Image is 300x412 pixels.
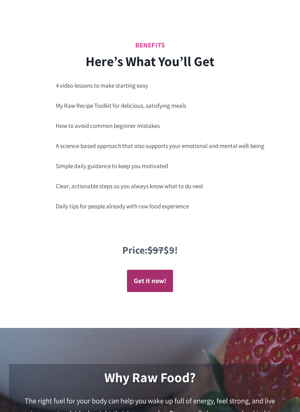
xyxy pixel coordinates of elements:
[147,243,164,256] s: $97
[56,202,189,211] span: Daily tips for people already with raw food experience
[86,52,214,70] strong: Here’s What You’ll Get
[56,121,160,131] span: How to avoid common beginner mistakes
[127,270,173,292] a: Get it now!
[56,81,148,91] span: 4 video lessons to make starting easy
[56,161,168,171] span: Simple daily guidance to keep you motivated
[135,41,165,49] strong: Benefits
[56,101,186,111] span: My Raw Recipe Toolkit for delicious, satisfying meals
[56,181,203,191] span: Clear, actionable steps so you always know what to do next
[134,276,166,285] strong: Get it now!
[9,370,291,386] h2: Why Raw Food?
[122,243,178,256] strong: Price: $9!
[56,141,264,151] span: A science-based approach that also supports your emotional and mental well-being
